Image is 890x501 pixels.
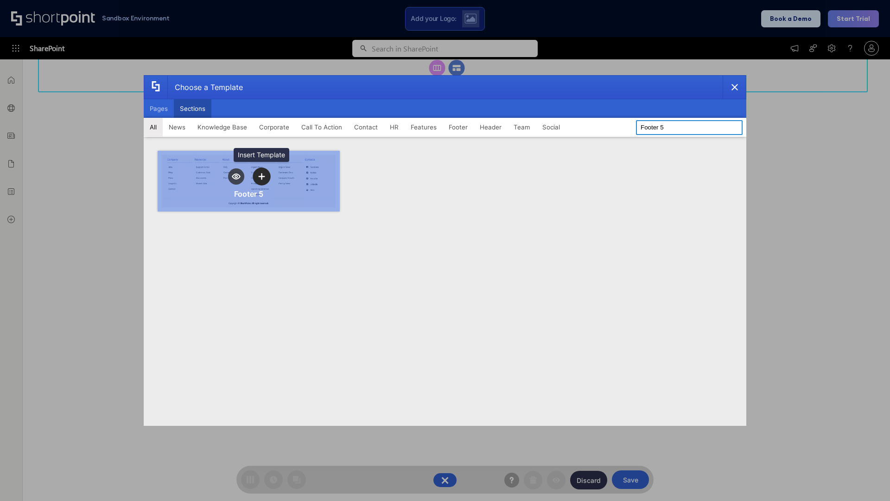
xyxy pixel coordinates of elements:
input: Search [636,120,743,135]
button: Contact [348,118,384,136]
button: Features [405,118,443,136]
button: Team [508,118,536,136]
button: Footer [443,118,474,136]
button: Sections [174,99,211,118]
button: Knowledge Base [191,118,253,136]
button: Call To Action [295,118,348,136]
iframe: Chat Widget [844,456,890,501]
button: Header [474,118,508,136]
button: Pages [144,99,174,118]
button: HR [384,118,405,136]
div: Choose a Template [167,76,243,99]
button: Corporate [253,118,295,136]
div: Footer 5 [234,189,263,199]
button: News [163,118,191,136]
button: Social [536,118,566,136]
div: template selector [144,75,746,426]
button: All [144,118,163,136]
